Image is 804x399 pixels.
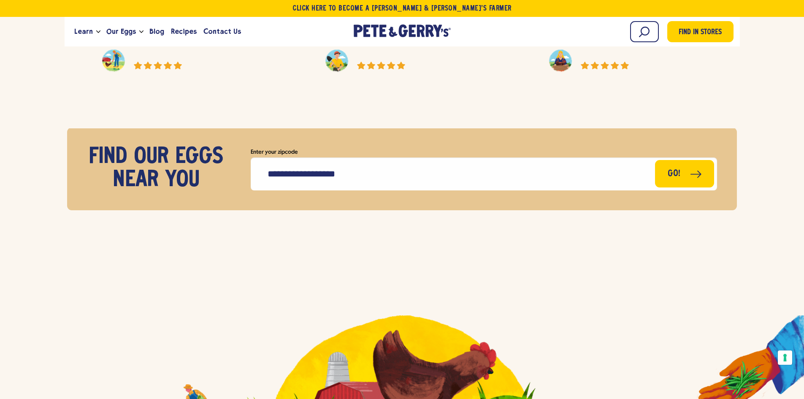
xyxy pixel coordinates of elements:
span: Our Eggs [106,26,136,37]
span: Blog [149,26,164,37]
a: Recipes [168,20,200,43]
a: Find in Stores [667,21,734,42]
span: Recipes [171,26,197,37]
span: Contact Us [203,26,241,37]
button: Your consent preferences for tracking technologies [778,350,792,365]
a: Contact Us [200,20,244,43]
span: Find in Stores [679,27,722,38]
h3: Find our eggs near you [87,146,226,192]
button: Open the dropdown menu for Learn [96,30,100,33]
a: Learn [71,20,96,43]
button: Open the dropdown menu for Our Eggs [139,30,143,33]
input: Search [630,21,659,42]
button: Go! [655,160,714,187]
a: Blog [146,20,168,43]
label: Enter your zipcode [251,147,717,157]
a: Our Eggs [103,20,139,43]
span: Learn [74,26,93,37]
